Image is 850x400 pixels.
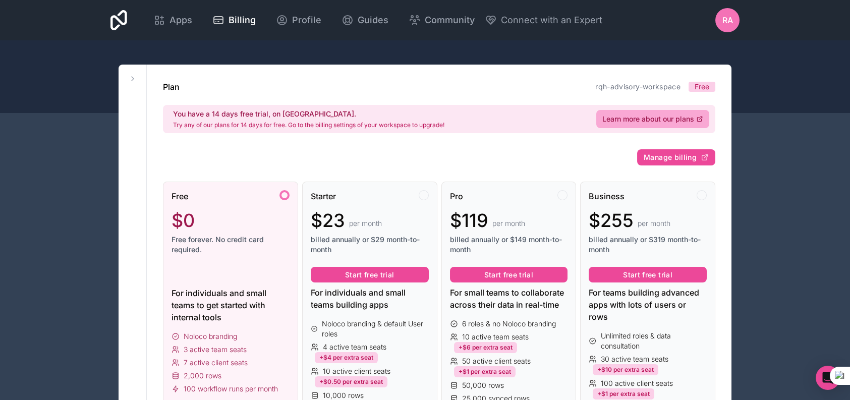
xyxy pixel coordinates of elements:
[323,342,386,352] span: 4 active team seats
[601,331,707,351] span: Unlimited roles & data consultation
[816,366,840,390] div: Open Intercom Messenger
[311,287,429,311] div: For individuals and small teams building apps
[401,9,483,31] a: Community
[311,190,336,202] span: Starter
[184,345,247,355] span: 3 active team seats
[184,331,237,341] span: Noloco branding
[333,9,396,31] a: Guides
[501,13,602,27] span: Connect with an Expert
[173,109,444,119] h2: You have a 14 days free trial, on [GEOGRAPHIC_DATA].
[596,110,709,128] a: Learn more about our plans
[485,13,602,27] button: Connect with an Expert
[172,287,290,323] div: For individuals and small teams to get started with internal tools
[450,267,568,283] button: Start free trial
[462,380,504,390] span: 50,000 rows
[722,14,733,26] span: RA
[315,352,378,363] div: +$4 per extra seat
[229,13,256,27] span: Billing
[349,218,382,228] span: per month
[358,13,388,27] span: Guides
[589,210,634,231] span: $255
[450,190,463,202] span: Pro
[204,9,264,31] a: Billing
[601,354,668,364] span: 30 active team seats
[589,267,707,283] button: Start free trial
[173,121,444,129] p: Try any of our plans for 14 days for free. Go to the billing settings of your workspace to upgrade!
[425,13,475,27] span: Community
[322,319,428,339] span: Noloco branding & default User roles
[589,287,707,323] div: For teams building advanced apps with lots of users or rows
[323,366,390,376] span: 10 active client seats
[462,319,556,329] span: 6 roles & no Noloco branding
[492,218,525,228] span: per month
[311,267,429,283] button: Start free trial
[601,378,673,388] span: 100 active client seats
[637,149,715,165] button: Manage billing
[184,371,221,381] span: 2,000 rows
[169,13,192,27] span: Apps
[602,114,694,124] span: Learn more about our plans
[292,13,321,27] span: Profile
[695,82,709,92] span: Free
[450,235,568,255] span: billed annually or $149 month-to-month
[595,82,681,91] a: rqh-advisory-workspace
[268,9,329,31] a: Profile
[593,388,654,399] div: +$1 per extra seat
[172,210,195,231] span: $0
[589,190,625,202] span: Business
[454,342,517,353] div: +$6 per extra seat
[163,81,180,93] h1: Plan
[454,366,516,377] div: +$1 per extra seat
[311,210,345,231] span: $23
[593,364,658,375] div: +$10 per extra seat
[184,358,248,368] span: 7 active client seats
[172,235,290,255] span: Free forever. No credit card required.
[638,218,670,228] span: per month
[589,235,707,255] span: billed annually or $319 month-to-month
[145,9,200,31] a: Apps
[462,332,529,342] span: 10 active team seats
[644,153,697,162] span: Manage billing
[450,287,568,311] div: For small teams to collaborate across their data in real-time
[462,356,531,366] span: 50 active client seats
[311,235,429,255] span: billed annually or $29 month-to-month
[450,210,488,231] span: $119
[315,376,387,387] div: +$0.50 per extra seat
[184,384,278,394] span: 100 workflow runs per month
[172,190,188,202] span: Free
